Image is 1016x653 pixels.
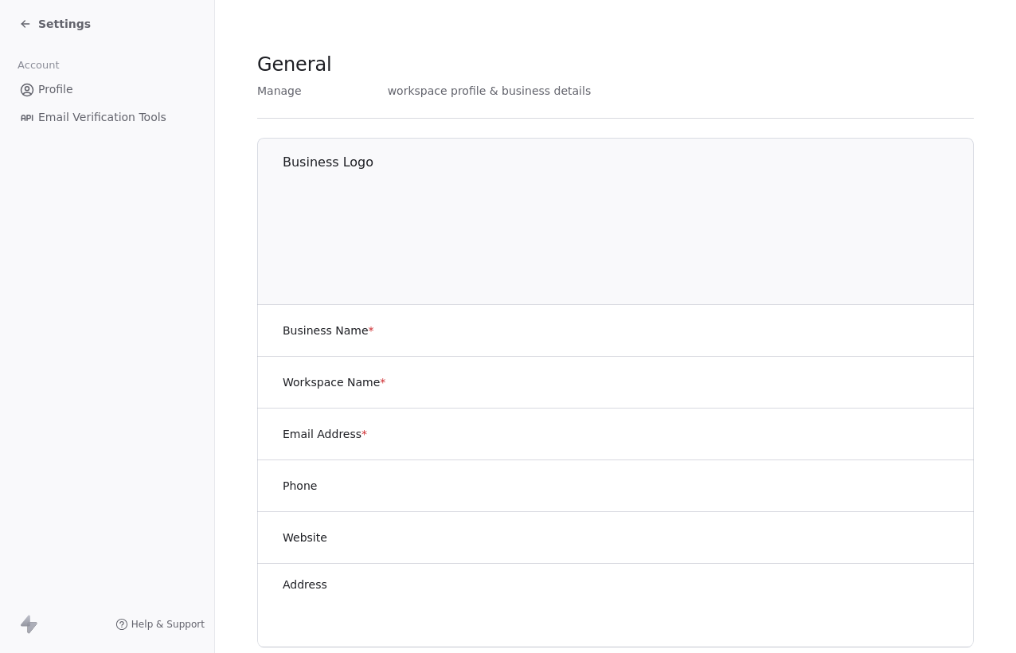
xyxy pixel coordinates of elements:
span: General [257,53,332,76]
span: workspace profile & business details [388,83,592,99]
a: Settings [19,16,91,32]
span: Help & Support [131,618,205,631]
label: Website [283,530,327,545]
label: Phone [283,478,317,494]
span: Account [10,53,66,77]
span: Profile [38,81,73,98]
a: Profile [13,76,201,103]
a: Help & Support [115,618,205,631]
span: Email Verification Tools [38,109,166,126]
label: Address [283,577,327,592]
h1: Business Logo [283,154,975,171]
span: Manage [257,83,302,99]
label: Email Address [283,426,367,442]
a: Email Verification Tools [13,104,201,131]
span: Settings [38,16,91,32]
label: Business Name [283,323,374,338]
label: Workspace Name [283,374,385,390]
